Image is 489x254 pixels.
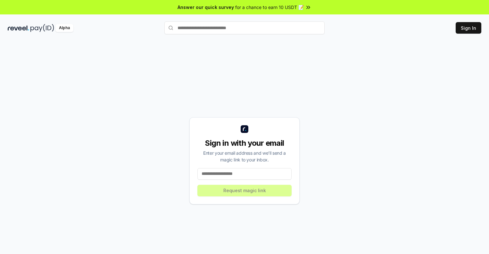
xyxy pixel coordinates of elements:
[8,24,29,32] img: reveel_dark
[178,4,234,11] span: Answer our quick survey
[235,4,304,11] span: for a chance to earn 10 USDT 📝
[30,24,54,32] img: pay_id
[456,22,481,34] button: Sign In
[55,24,73,32] div: Alpha
[197,138,292,148] div: Sign in with your email
[241,125,248,133] img: logo_small
[197,150,292,163] div: Enter your email address and we’ll send a magic link to your inbox.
